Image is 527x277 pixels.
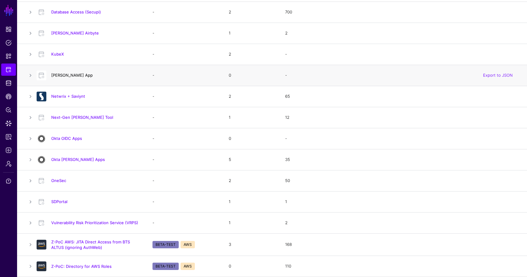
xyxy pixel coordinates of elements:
[285,30,517,36] div: 2
[1,37,16,49] a: Policies
[285,136,517,142] div: -
[223,86,279,107] td: 2
[51,239,130,250] a: Z-PoC AWS: JITA Direct Access from BTS ALTUS (ignoring AuthWeb)
[5,26,12,32] span: Dashboard
[51,264,112,269] a: Z-PoC: Directory for AWS Roles
[1,117,16,129] a: Data Lens
[37,155,46,165] img: svg+xml;base64,PHN2ZyB3aWR0aD0iNjQiIGhlaWdodD0iNjQiIHZpZXdCb3g9IjAgMCA2NCA2NCIgZmlsbD0ibm9uZSIgeG...
[5,120,12,126] span: Data Lens
[51,9,101,14] a: Database Access (Secupi)
[51,52,64,56] a: KubeX
[152,241,179,248] span: BETA-TEST
[5,147,12,153] span: Logs
[285,220,517,226] div: 2
[223,2,279,23] td: 2
[1,144,16,156] a: Logs
[37,134,46,144] img: svg+xml;base64,PHN2ZyB3aWR0aD0iNjQiIGhlaWdodD0iNjQiIHZpZXdCb3g9IjAgMCA2NCA2NCIgZmlsbD0ibm9uZSIgeG...
[51,157,105,162] a: Okta [PERSON_NAME] Apps
[146,65,223,86] td: -
[5,107,12,113] span: Policy Lens
[285,72,517,78] div: -
[51,73,93,78] a: [PERSON_NAME] App
[37,92,46,101] img: svg+xml;base64,PD94bWwgdmVyc2lvbj0iMS4wIiBlbmNvZGluZz0idXRmLTgiPz4KPCEtLSBHZW5lcmF0b3I6IEFkb2JlIE...
[37,261,46,271] img: svg+xml;base64,PHN2ZyB3aWR0aD0iNjQiIGhlaWdodD0iNjQiIHZpZXdCb3g9IjAgMCA2NCA2NCIgZmlsbD0ibm9uZSIgeG...
[285,199,517,205] div: 1
[223,233,279,256] td: 3
[51,220,138,225] a: Vulnerability Risk Prioritization Service (VRPS)
[51,136,82,141] a: Okta OIDC Apps
[223,170,279,191] td: 2
[285,157,517,163] div: 35
[5,40,12,46] span: Policies
[51,94,85,99] a: Netwrix + Saviynt
[146,128,223,149] td: -
[146,107,223,128] td: -
[223,191,279,212] td: 1
[146,44,223,65] td: -
[5,67,12,73] span: Protected Systems
[223,149,279,170] td: 5
[285,242,517,248] div: 168
[223,23,279,44] td: 1
[146,149,223,170] td: -
[1,131,16,143] a: Access Reporting
[181,263,195,270] span: AWS
[223,256,279,277] td: 0
[5,53,12,59] span: Snippets
[5,93,12,100] span: CAEP Hub
[1,50,16,62] a: Snippets
[285,115,517,121] div: 12
[285,9,517,15] div: 700
[51,199,67,204] a: SDPortal
[152,263,179,270] span: BETA-TEST
[5,161,12,167] span: Admin
[1,90,16,103] a: CAEP Hub
[51,115,113,120] a: Next-Gen [PERSON_NAME] Tool
[146,212,223,233] td: -
[181,241,195,248] span: AWS
[285,263,517,269] div: 110
[146,2,223,23] td: -
[51,178,66,183] a: OneSec
[1,23,16,35] a: Dashboard
[223,107,279,128] td: 1
[146,86,223,107] td: -
[37,240,46,250] img: svg+xml;base64,PHN2ZyB3aWR0aD0iNjQiIGhlaWdodD0iNjQiIHZpZXdCb3g9IjAgMCA2NCA2NCIgZmlsbD0ibm9uZSIgeG...
[146,191,223,212] td: -
[4,4,14,17] a: SGNL
[51,31,99,35] a: [PERSON_NAME] Airbyte
[5,134,12,140] span: Access Reporting
[5,80,12,86] span: Identity Data Fabric
[223,44,279,65] td: 2
[223,65,279,86] td: 0
[285,51,517,57] div: -
[1,77,16,89] a: Identity Data Fabric
[1,104,16,116] a: Policy Lens
[146,23,223,44] td: -
[146,170,223,191] td: -
[483,73,513,78] a: Export to JSON
[285,178,517,184] div: 50
[5,178,12,184] span: Support
[1,64,16,76] a: Protected Systems
[1,158,16,170] a: Admin
[223,128,279,149] td: 0
[223,212,279,233] td: 1
[285,93,517,100] div: 65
